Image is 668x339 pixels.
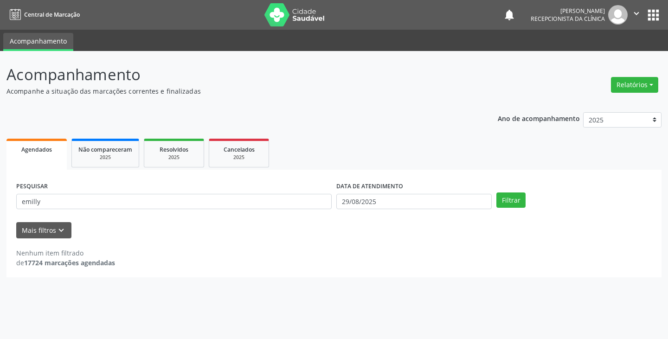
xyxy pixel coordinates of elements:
[16,222,71,238] button: Mais filtroskeyboard_arrow_down
[645,7,662,23] button: apps
[498,112,580,124] p: Ano de acompanhamento
[56,225,66,236] i: keyboard_arrow_down
[78,154,132,161] div: 2025
[24,11,80,19] span: Central de Marcação
[631,8,642,19] i: 
[531,7,605,15] div: [PERSON_NAME]
[151,154,197,161] div: 2025
[6,86,465,96] p: Acompanhe a situação das marcações correntes e finalizadas
[503,8,516,21] button: notifications
[6,63,465,86] p: Acompanhamento
[16,194,332,210] input: Nome, CNS
[608,5,628,25] img: img
[628,5,645,25] button: 
[16,258,115,268] div: de
[78,146,132,154] span: Não compareceram
[531,15,605,23] span: Recepcionista da clínica
[611,77,658,93] button: Relatórios
[16,248,115,258] div: Nenhum item filtrado
[336,179,403,194] label: DATA DE ATENDIMENTO
[160,146,188,154] span: Resolvidos
[16,179,48,194] label: PESQUISAR
[3,33,73,51] a: Acompanhamento
[24,258,115,267] strong: 17724 marcações agendadas
[21,146,52,154] span: Agendados
[6,7,80,22] a: Central de Marcação
[216,154,262,161] div: 2025
[336,194,492,210] input: Selecione um intervalo
[496,192,526,208] button: Filtrar
[224,146,255,154] span: Cancelados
